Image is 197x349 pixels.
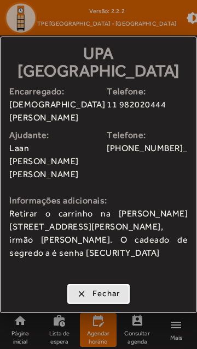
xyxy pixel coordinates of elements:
span: 11 982020444 [107,98,196,111]
strong: Telefone: [107,129,196,142]
button: Fechar [67,284,130,304]
span: Laan [PERSON_NAME] [PERSON_NAME] [9,142,99,181]
span: [DEMOGRAPHIC_DATA][PERSON_NAME] [9,98,99,124]
h1: UPA [GEOGRAPHIC_DATA] [1,37,196,85]
span: Fechar [92,287,120,300]
strong: Informações adicionais: [9,194,188,207]
strong: Ajudante: [9,129,99,142]
strong: Encarregado: [9,85,99,98]
span: Retirar o carrinho na [PERSON_NAME][STREET_ADDRESS][PERSON_NAME], irmão [PERSON_NAME]. O cadeado ... [9,207,188,260]
strong: Telefone: [107,85,196,98]
span: [PHONE_NUMBER]_ [107,142,196,155]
